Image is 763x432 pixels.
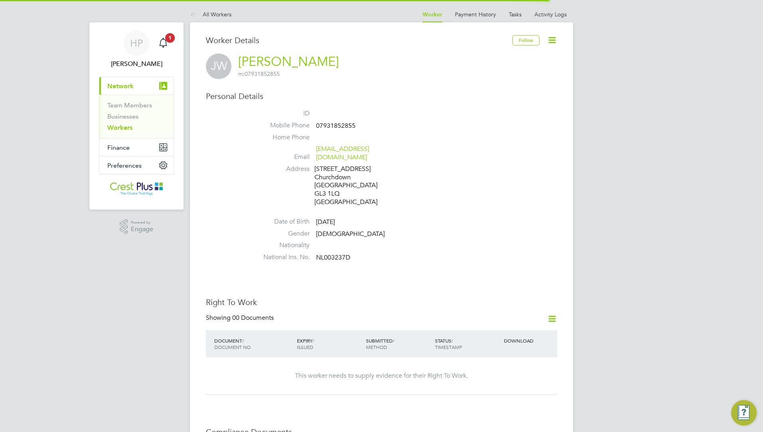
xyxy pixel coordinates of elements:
span: / [451,337,453,344]
div: [STREET_ADDRESS] Churchdown [GEOGRAPHIC_DATA] GL3 1LQ [GEOGRAPHIC_DATA] [314,165,390,206]
a: Workers [107,124,132,131]
label: National Ins. No. [254,253,310,262]
span: Network [107,82,134,90]
span: Holly Price [99,59,174,69]
span: / [312,337,314,344]
button: Follow [512,35,540,46]
h3: Personal Details [206,91,557,101]
a: Activity Logs [534,11,567,18]
a: Businesses [107,113,138,120]
span: / [242,337,244,344]
label: Email [254,153,310,161]
nav: Main navigation [89,22,184,210]
h3: Right To Work [206,297,557,307]
label: Home Phone [254,133,310,142]
button: Engage Resource Center [731,400,757,426]
div: Network [99,95,174,138]
div: DOCUMENT [212,333,295,354]
a: [PERSON_NAME] [238,54,339,69]
a: Tasks [509,11,522,18]
div: Showing [206,314,275,322]
span: HP [130,38,143,48]
div: This worker needs to supply evidence for their Right To Work. [214,372,549,380]
span: Powered by [131,219,153,226]
img: crestplusoperations-logo-retina.png [110,182,163,195]
span: 00 Documents [232,314,274,322]
a: [EMAIL_ADDRESS][DOMAIN_NAME] [316,145,369,161]
a: Worker [423,11,442,18]
span: 07931852855 [316,122,356,130]
span: Engage [131,226,153,233]
a: 1 [155,30,171,56]
span: 07931852855 [238,70,280,77]
span: m: [238,70,245,77]
span: / [393,337,394,344]
span: NL003237D [316,254,350,262]
span: JW [206,54,231,79]
label: Gender [254,230,310,238]
span: DOCUMENT NO. [214,344,252,350]
label: Date of Birth [254,218,310,226]
div: DOWNLOAD [502,333,557,348]
button: Preferences [99,157,174,174]
label: Address [254,165,310,173]
a: Powered byEngage [120,219,154,234]
span: METHOD [366,344,387,350]
a: HP[PERSON_NAME] [99,30,174,69]
button: Finance [99,139,174,156]
div: EXPIRY [295,333,364,354]
div: SUBMITTED [364,333,433,354]
span: ISSUED [297,344,313,350]
a: Payment History [455,11,496,18]
button: Network [99,77,174,95]
span: TIMESTAMP [435,344,462,350]
span: Preferences [107,162,142,169]
span: [DEMOGRAPHIC_DATA] [316,230,385,238]
a: Team Members [107,101,152,109]
label: Mobile Phone [254,121,310,130]
label: Nationality [254,241,310,250]
span: 1 [165,33,175,43]
a: All Workers [190,11,231,18]
span: Finance [107,144,130,151]
label: ID [254,109,310,118]
a: Go to home page [99,182,174,195]
div: STATUS [433,333,502,354]
h3: Worker Details [206,35,512,46]
span: [DATE] [316,218,335,226]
